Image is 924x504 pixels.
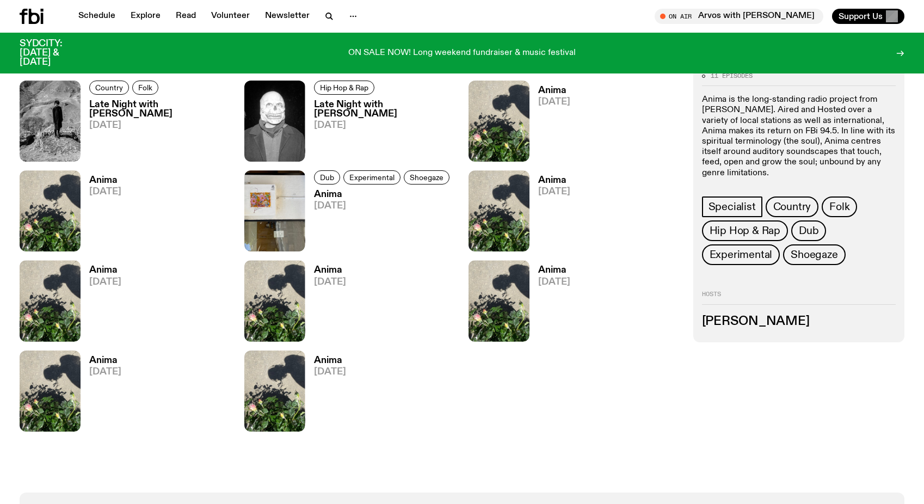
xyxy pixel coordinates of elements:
a: Read [169,9,202,24]
span: 11 episodes [711,73,753,79]
a: Experimental [702,245,780,266]
span: [DATE] [314,367,346,377]
span: Country [773,201,811,213]
span: [DATE] [89,367,121,377]
span: [DATE] [89,121,231,130]
span: Hip Hop & Rap [320,83,368,91]
a: Hip Hop & Rap [314,81,374,95]
span: Experimental [710,249,773,261]
h3: Anima [314,266,346,275]
span: [DATE] [89,187,121,196]
a: Folk [822,197,857,218]
span: Experimental [349,173,395,181]
span: [DATE] [314,201,453,211]
button: Support Us [832,9,904,24]
a: Anima[DATE] [81,266,121,341]
span: Folk [138,83,152,91]
a: Volunteer [205,9,256,24]
a: Late Night with [PERSON_NAME][DATE] [305,100,456,162]
h3: Anima [314,356,346,365]
a: Anima[DATE] [305,266,346,341]
a: Country [89,81,129,95]
h3: Anima [538,176,570,185]
a: Anima[DATE] [81,176,121,251]
a: Shoegaze [783,245,845,266]
a: Experimental [343,170,401,185]
span: [DATE] [314,121,456,130]
h2: Hosts [702,292,896,305]
h3: Anima [89,266,121,275]
span: Support Us [839,11,883,21]
h3: Anima [538,266,570,275]
a: Hip Hop & Rap [702,221,788,242]
span: Shoegaze [791,249,837,261]
span: [DATE] [89,278,121,287]
span: Country [95,83,123,91]
span: [DATE] [314,278,346,287]
a: Late Night with [PERSON_NAME][DATE] [81,100,231,162]
a: Specialist [702,197,762,218]
span: Dub [320,173,334,181]
a: Explore [124,9,167,24]
a: Anima[DATE] [81,356,121,432]
a: Schedule [72,9,122,24]
h3: Late Night with [PERSON_NAME] [89,100,231,119]
h3: SYDCITY: [DATE] & [DATE] [20,39,89,67]
a: Anima[DATE] [529,176,570,251]
a: Folk [132,81,158,95]
a: Anima[DATE] [529,86,570,162]
h3: Anima [89,356,121,365]
span: Specialist [709,201,756,213]
a: Anima[DATE] [305,356,346,432]
h3: [PERSON_NAME] [702,316,896,328]
a: Country [766,197,819,218]
h3: Anima [89,176,121,185]
span: [DATE] [538,187,570,196]
a: Newsletter [258,9,316,24]
a: Dub [314,170,340,185]
span: Hip Hop & Rap [710,225,780,237]
h3: Late Night with [PERSON_NAME] [314,100,456,119]
h3: Anima [314,190,453,199]
span: Folk [829,201,849,213]
img: A painted array of mixed flowers on a electricity switchboard [244,170,305,251]
span: Shoegaze [410,173,443,181]
span: Dub [799,225,818,237]
h3: Anima [538,86,570,95]
span: [DATE] [538,278,570,287]
a: Anima[DATE] [305,190,453,251]
p: Anima is the long-standing radio project from [PERSON_NAME]. Aired and Hosted over a variety of l... [702,95,896,179]
button: On AirArvos with [PERSON_NAME] [655,9,823,24]
span: [DATE] [538,97,570,107]
a: Shoegaze [404,170,449,185]
p: ON SALE NOW! Long weekend fundraiser & music festival [348,48,576,58]
a: Anima[DATE] [529,266,570,341]
a: Dub [791,221,826,242]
